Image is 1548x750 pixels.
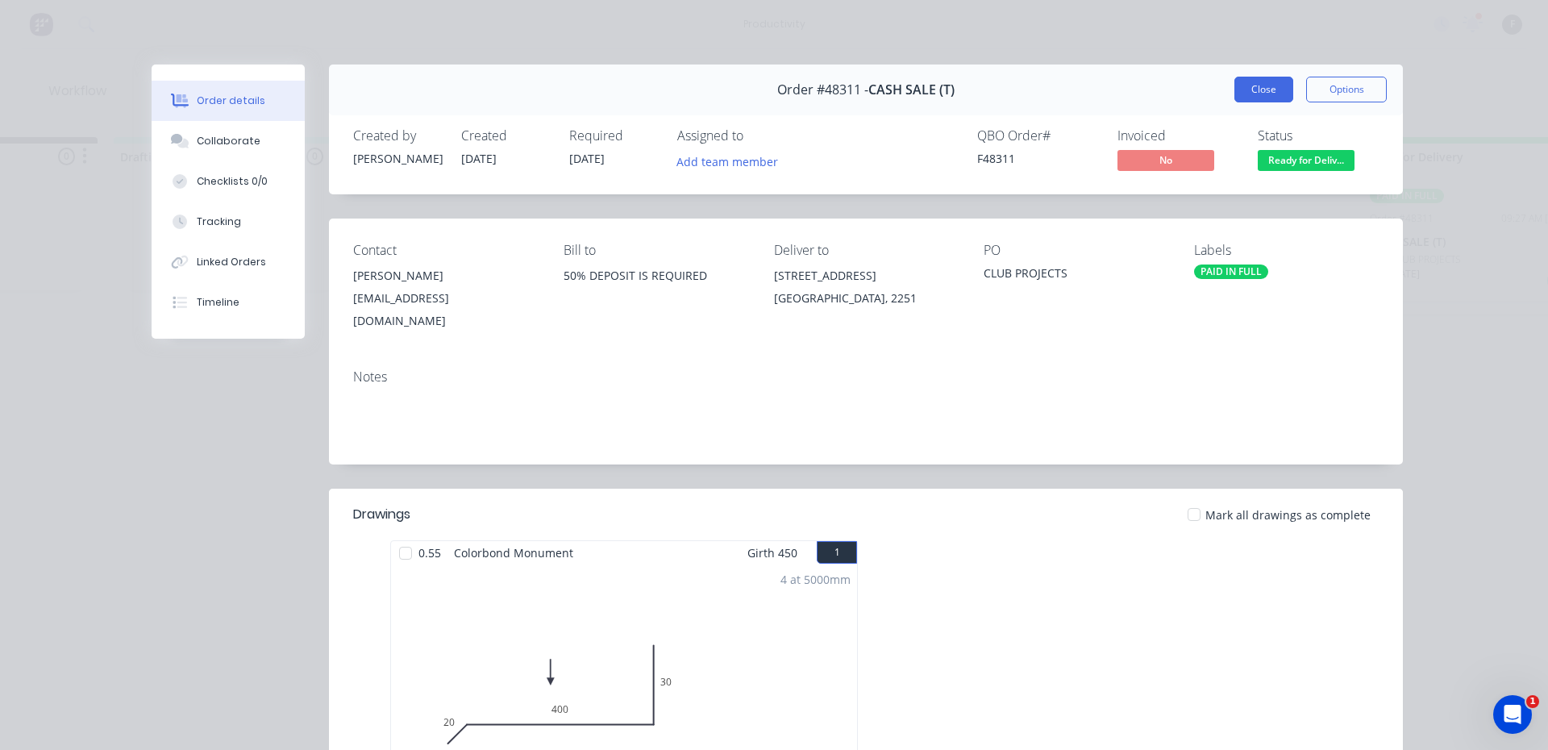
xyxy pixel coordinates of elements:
[774,265,959,316] div: [STREET_ADDRESS][GEOGRAPHIC_DATA], 2251
[564,265,748,287] div: 50% DEPOSIT IS REQUIRED
[412,541,447,565] span: 0.55
[353,265,538,332] div: [PERSON_NAME][EMAIL_ADDRESS][DOMAIN_NAME]
[197,215,241,229] div: Tracking
[747,541,797,565] span: Girth 450
[447,541,580,565] span: Colorbond Monument
[817,541,857,564] button: 1
[1258,150,1354,174] button: Ready for Deliv...
[984,243,1168,258] div: PO
[197,134,260,148] div: Collaborate
[197,94,265,108] div: Order details
[780,571,851,588] div: 4 at 5000mm
[152,242,305,282] button: Linked Orders
[774,243,959,258] div: Deliver to
[569,151,605,166] span: [DATE]
[1205,506,1371,523] span: Mark all drawings as complete
[461,128,550,144] div: Created
[984,265,1168,287] div: CLUB PROJECTS
[152,202,305,242] button: Tracking
[1258,128,1379,144] div: Status
[1117,150,1214,170] span: No
[977,150,1098,167] div: F48311
[353,287,538,332] div: [EMAIL_ADDRESS][DOMAIN_NAME]
[868,82,955,98] span: CASH SALE (T)
[1194,265,1268,279] div: PAID IN FULL
[569,128,658,144] div: Required
[1234,77,1293,102] button: Close
[197,174,268,189] div: Checklists 0/0
[1194,243,1379,258] div: Labels
[1306,77,1387,102] button: Options
[197,255,266,269] div: Linked Orders
[774,265,959,287] div: [STREET_ADDRESS]
[152,81,305,121] button: Order details
[152,161,305,202] button: Checklists 0/0
[152,282,305,323] button: Timeline
[461,151,497,166] span: [DATE]
[677,150,787,172] button: Add team member
[197,295,239,310] div: Timeline
[353,150,442,167] div: [PERSON_NAME]
[977,128,1098,144] div: QBO Order #
[774,287,959,310] div: [GEOGRAPHIC_DATA], 2251
[353,243,538,258] div: Contact
[1493,695,1532,734] iframe: Intercom live chat
[353,505,410,524] div: Drawings
[353,369,1379,385] div: Notes
[668,150,787,172] button: Add team member
[564,243,748,258] div: Bill to
[152,121,305,161] button: Collaborate
[564,265,748,316] div: 50% DEPOSIT IS REQUIRED
[353,128,442,144] div: Created by
[777,82,868,98] span: Order #48311 -
[1526,695,1539,708] span: 1
[353,265,538,287] div: [PERSON_NAME]
[1117,128,1238,144] div: Invoiced
[677,128,838,144] div: Assigned to
[1258,150,1354,170] span: Ready for Deliv...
